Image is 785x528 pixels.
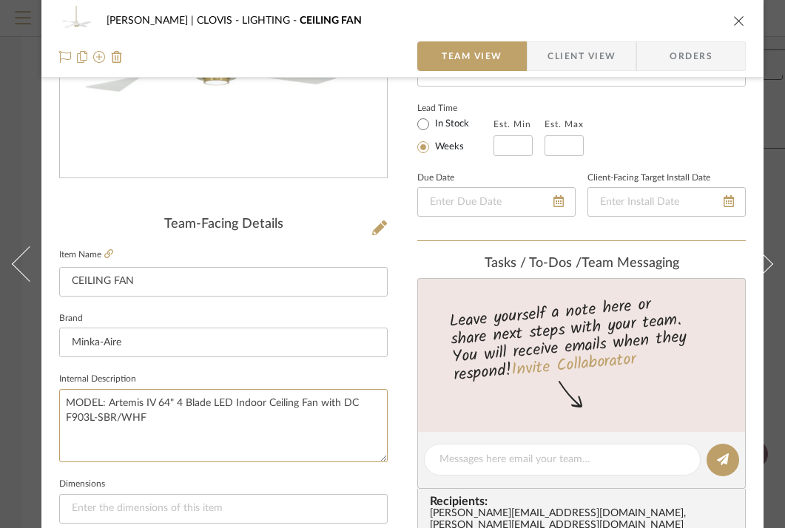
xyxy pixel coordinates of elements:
[432,118,469,131] label: In Stock
[107,16,242,26] span: [PERSON_NAME] | CLOVIS
[432,141,464,154] label: Weeks
[59,217,388,233] div: Team-Facing Details
[242,16,300,26] span: LIGHTING
[59,6,95,35] img: f3424f7e-cb27-4ceb-87fc-0dc3b77fab6d_48x40.jpg
[587,187,746,217] input: Enter Install Date
[417,256,746,272] div: team Messaging
[587,175,710,182] label: Client-Facing Target Install Date
[59,328,388,357] input: Enter Brand
[545,119,584,129] label: Est. Max
[417,115,493,156] mat-radio-group: Select item type
[430,495,739,508] span: Recipients:
[417,175,454,182] label: Due Date
[59,315,83,322] label: Brand
[548,41,616,71] span: Client View
[417,187,576,217] input: Enter Due Date
[417,101,493,115] label: Lead Time
[59,376,136,383] label: Internal Description
[493,119,531,129] label: Est. Min
[59,267,388,297] input: Enter Item Name
[485,257,582,270] span: Tasks / To-Dos /
[59,494,388,524] input: Enter the dimensions of this item
[300,16,362,26] span: CEILING FAN
[511,347,637,384] a: Invite Collaborator
[111,51,123,63] img: Remove from project
[59,481,105,488] label: Dimensions
[416,288,748,387] div: Leave yourself a note here or share next steps with your team. You will receive emails when they ...
[59,248,113,261] label: Item Name
[442,41,502,71] span: Team View
[732,14,746,27] button: close
[653,41,729,71] span: Orders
